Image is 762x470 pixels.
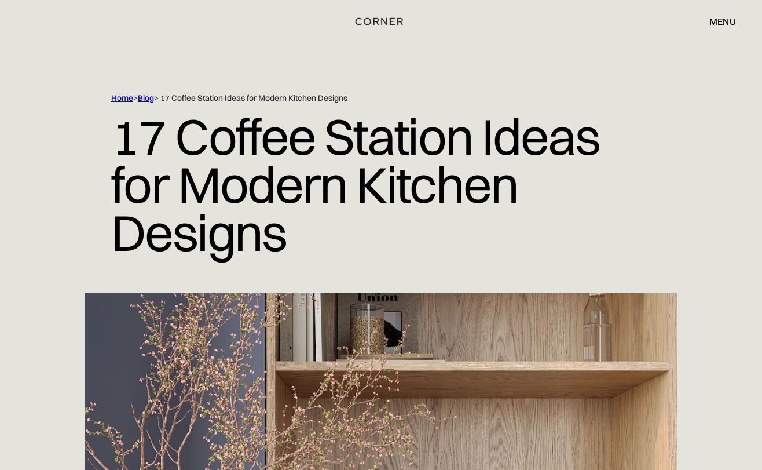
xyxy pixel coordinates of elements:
h1: 17 Coffee Station Ideas for Modern Kitchen Designs [111,104,651,265]
div: menu [698,12,736,31]
a: Blog [138,93,154,103]
a: Home [111,93,133,103]
div: > > 17 Coffee Station Ideas for Modern Kitchen Designs [111,93,651,104]
div: menu [709,17,736,26]
a: home [346,14,416,29]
